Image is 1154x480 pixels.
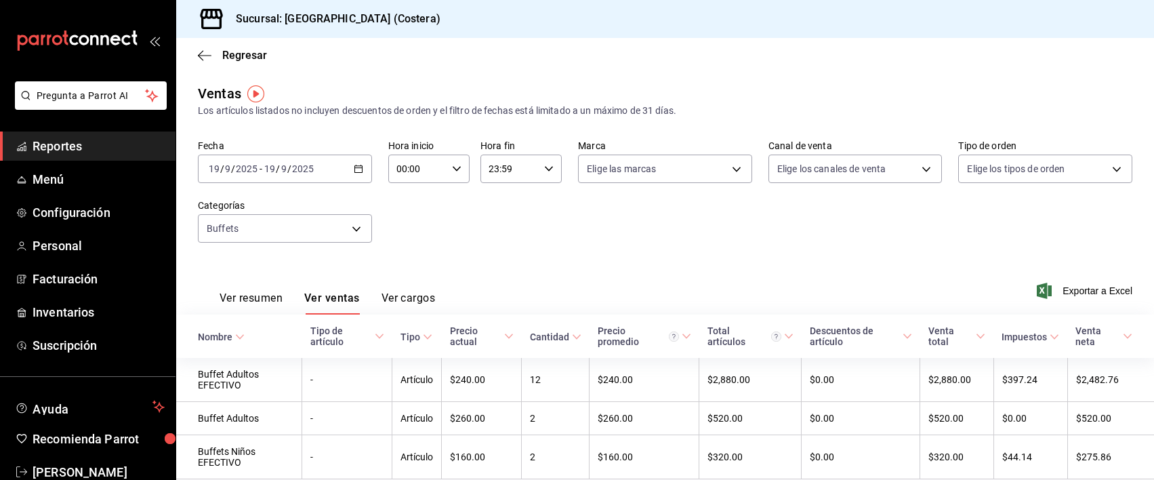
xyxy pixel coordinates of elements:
[198,201,372,210] label: Categorías
[480,141,562,151] label: Hora fin
[1067,402,1154,435] td: $520.00
[699,402,802,435] td: $520.00
[33,137,165,155] span: Reportes
[310,325,372,347] div: Tipo de artículo
[993,435,1067,479] td: $44.14
[176,402,302,435] td: Buffet Adultos
[287,163,291,174] span: /
[920,435,994,479] td: $320.00
[578,141,752,151] label: Marca
[15,81,167,110] button: Pregunta a Parrot AI
[699,435,802,479] td: $320.00
[33,170,165,188] span: Menú
[802,402,920,435] td: $0.00
[590,402,699,435] td: $260.00
[388,141,470,151] label: Hora inicio
[222,49,267,62] span: Regresar
[522,402,590,435] td: 2
[198,332,232,342] div: Nombre
[302,435,392,479] td: -
[33,303,165,321] span: Inventarios
[302,358,392,402] td: -
[777,162,886,176] span: Elige los canales de venta
[993,358,1067,402] td: $397.24
[382,292,436,315] button: Ver cargos
[442,435,522,479] td: $160.00
[530,332,581,342] span: Cantidad
[33,203,165,222] span: Configuración
[707,325,794,347] span: Total artículos
[442,358,522,402] td: $240.00
[920,358,994,402] td: $2,880.00
[928,325,974,347] div: Venta total
[176,435,302,479] td: Buffets Niños EFECTIVO
[198,49,267,62] button: Regresar
[669,332,679,342] svg: Precio promedio = Total artículos / cantidad
[920,402,994,435] td: $520.00
[958,141,1132,151] label: Tipo de orden
[587,162,656,176] span: Elige las marcas
[33,399,147,415] span: Ayuda
[1039,283,1132,299] button: Exportar a Excel
[993,402,1067,435] td: $0.00
[310,325,384,347] span: Tipo de artículo
[392,402,442,435] td: Artículo
[302,402,392,435] td: -
[802,435,920,479] td: $0.00
[304,292,360,315] button: Ver ventas
[225,11,440,27] h3: Sucursal: [GEOGRAPHIC_DATA] (Costera)
[1002,332,1059,342] span: Impuestos
[276,163,280,174] span: /
[224,163,231,174] input: --
[220,292,283,315] button: Ver resumen
[176,358,302,402] td: Buffet Adultos EFECTIVO
[1075,325,1120,347] div: Venta neta
[231,163,235,174] span: /
[442,402,522,435] td: $260.00
[264,163,276,174] input: --
[9,98,167,113] a: Pregunta a Parrot AI
[530,332,569,342] div: Cantidad
[768,141,943,151] label: Canal de venta
[220,292,435,315] div: navigation tabs
[707,325,781,347] div: Total artículos
[928,325,986,347] span: Venta total
[392,358,442,402] td: Artículo
[699,358,802,402] td: $2,880.00
[1067,435,1154,479] td: $275.86
[590,435,699,479] td: $160.00
[207,222,239,235] span: Buffets
[149,35,160,46] button: open_drawer_menu
[33,336,165,355] span: Suscripción
[810,325,912,347] span: Descuentos de artículo
[598,325,691,347] span: Precio promedio
[1075,325,1132,347] span: Venta neta
[198,83,241,104] div: Ventas
[220,163,224,174] span: /
[198,104,1132,118] div: Los artículos listados no incluyen descuentos de orden y el filtro de fechas está limitado a un m...
[260,163,262,174] span: -
[450,325,501,347] div: Precio actual
[450,325,514,347] span: Precio actual
[771,332,781,342] svg: El total artículos considera cambios de precios en los artículos así como costos adicionales por ...
[291,163,314,174] input: ----
[522,358,590,402] td: 12
[247,85,264,102] img: Tooltip marker
[198,332,245,342] span: Nombre
[392,435,442,479] td: Artículo
[37,89,146,103] span: Pregunta a Parrot AI
[967,162,1065,176] span: Elige los tipos de orden
[802,358,920,402] td: $0.00
[198,141,372,151] label: Fecha
[810,325,900,347] div: Descuentos de artículo
[522,435,590,479] td: 2
[598,325,679,347] div: Precio promedio
[235,163,258,174] input: ----
[33,430,165,448] span: Recomienda Parrot
[400,332,420,342] div: Tipo
[1067,358,1154,402] td: $2,482.76
[590,358,699,402] td: $240.00
[33,270,165,288] span: Facturación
